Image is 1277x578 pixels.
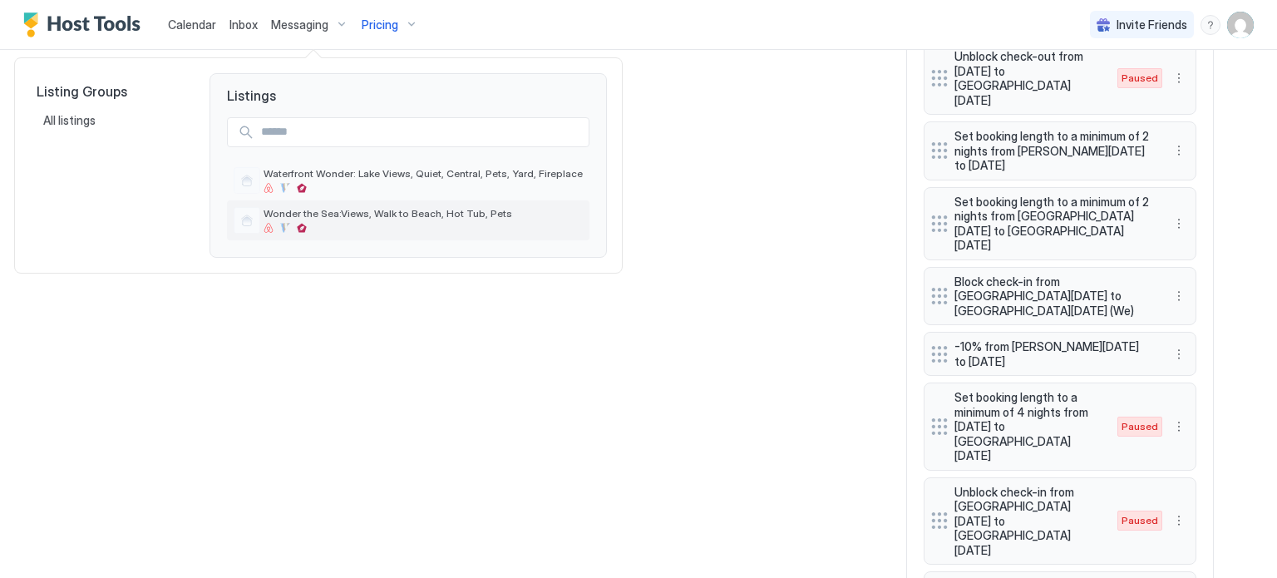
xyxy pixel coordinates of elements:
span: Wonder the Sea:Views, Walk to Beach, Hot Tub, Pets [264,207,583,220]
span: Listings [210,74,606,104]
iframe: Intercom live chat [17,521,57,561]
span: Waterfront Wonder: Lake Views, Quiet, Central, Pets, Yard, Fireplace [264,167,583,180]
span: Listing Groups [37,83,183,100]
span: All listings [43,113,98,128]
input: Input Field [254,118,589,146]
